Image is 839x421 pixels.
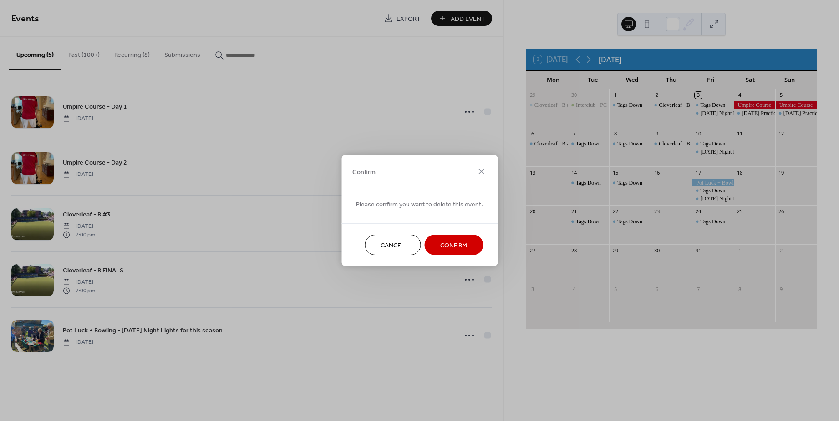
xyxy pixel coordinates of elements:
span: Confirm [440,241,467,251]
button: Confirm [424,235,483,255]
span: Confirm [352,167,376,177]
span: Cancel [381,241,405,251]
span: Please confirm you want to delete this event. [356,200,483,210]
button: Cancel [365,235,421,255]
